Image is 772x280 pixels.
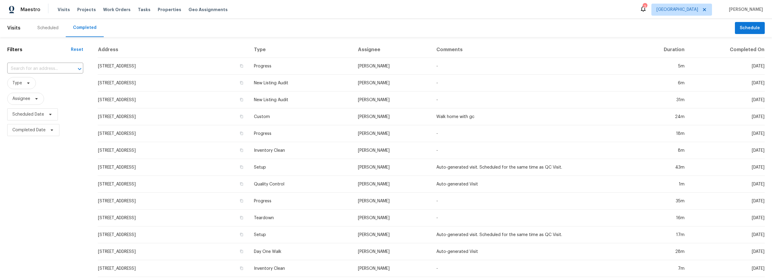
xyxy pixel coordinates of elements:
[353,260,432,277] td: [PERSON_NAME]
[643,4,647,10] div: 3
[239,215,244,220] button: Copy Address
[631,42,689,58] th: Duration
[249,75,353,92] td: New Listing Audit
[689,142,765,159] td: [DATE]
[249,176,353,193] td: Quality Control
[631,260,689,277] td: 7m
[432,210,632,226] td: -
[71,47,83,53] div: Reset
[631,210,689,226] td: 16m
[353,75,432,92] td: [PERSON_NAME]
[657,7,698,13] span: [GEOGRAPHIC_DATA]
[631,75,689,92] td: 6m
[689,159,765,176] td: [DATE]
[21,7,40,13] span: Maestro
[432,42,632,58] th: Comments
[249,193,353,210] td: Progress
[12,96,30,102] span: Assignee
[239,249,244,254] button: Copy Address
[689,210,765,226] td: [DATE]
[726,7,763,13] span: [PERSON_NAME]
[249,58,353,75] td: Progress
[432,193,632,210] td: -
[98,75,249,92] td: [STREET_ADDRESS]
[249,92,353,108] td: New Listing Audit
[689,108,765,125] td: [DATE]
[98,159,249,176] td: [STREET_ADDRESS]
[188,7,228,13] span: Geo Assignments
[432,58,632,75] td: -
[239,266,244,271] button: Copy Address
[689,243,765,260] td: [DATE]
[249,142,353,159] td: Inventory Clean
[689,193,765,210] td: [DATE]
[631,92,689,108] td: 31m
[7,47,71,53] h1: Filters
[98,210,249,226] td: [STREET_ADDRESS]
[77,7,96,13] span: Projects
[631,243,689,260] td: 28m
[432,260,632,277] td: -
[249,108,353,125] td: Custom
[353,159,432,176] td: [PERSON_NAME]
[98,58,249,75] td: [STREET_ADDRESS]
[353,210,432,226] td: [PERSON_NAME]
[631,58,689,75] td: 5m
[353,176,432,193] td: [PERSON_NAME]
[158,7,181,13] span: Properties
[353,58,432,75] td: [PERSON_NAME]
[353,142,432,159] td: [PERSON_NAME]
[249,159,353,176] td: Setup
[432,75,632,92] td: -
[353,92,432,108] td: [PERSON_NAME]
[432,125,632,142] td: -
[75,65,84,73] button: Open
[103,7,131,13] span: Work Orders
[239,131,244,136] button: Copy Address
[631,226,689,243] td: 17m
[689,92,765,108] td: [DATE]
[98,108,249,125] td: [STREET_ADDRESS]
[432,108,632,125] td: Walk home with gc
[239,63,244,69] button: Copy Address
[98,260,249,277] td: [STREET_ADDRESS]
[239,148,244,153] button: Copy Address
[740,24,760,32] span: Schedule
[239,181,244,187] button: Copy Address
[7,21,21,35] span: Visits
[249,243,353,260] td: Day One Walk
[353,243,432,260] td: [PERSON_NAME]
[249,42,353,58] th: Type
[239,80,244,86] button: Copy Address
[12,111,44,117] span: Scheduled Date
[98,176,249,193] td: [STREET_ADDRESS]
[432,159,632,176] td: Auto-generated visit. Scheduled for the same time as QC Visit.
[689,260,765,277] td: [DATE]
[239,97,244,102] button: Copy Address
[249,210,353,226] td: Teardown
[98,193,249,210] td: [STREET_ADDRESS]
[432,142,632,159] td: -
[689,42,765,58] th: Completed On
[98,243,249,260] td: [STREET_ADDRESS]
[689,125,765,142] td: [DATE]
[353,42,432,58] th: Assignee
[249,226,353,243] td: Setup
[631,142,689,159] td: 8m
[353,125,432,142] td: [PERSON_NAME]
[689,176,765,193] td: [DATE]
[689,226,765,243] td: [DATE]
[239,114,244,119] button: Copy Address
[37,25,59,31] div: Scheduled
[735,22,765,34] button: Schedule
[239,232,244,237] button: Copy Address
[138,8,150,12] span: Tasks
[432,176,632,193] td: Auto-generated Visit
[12,127,46,133] span: Completed Date
[631,108,689,125] td: 24m
[73,25,96,31] div: Completed
[239,198,244,204] button: Copy Address
[432,243,632,260] td: Auto-generated Visit
[239,164,244,170] button: Copy Address
[58,7,70,13] span: Visits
